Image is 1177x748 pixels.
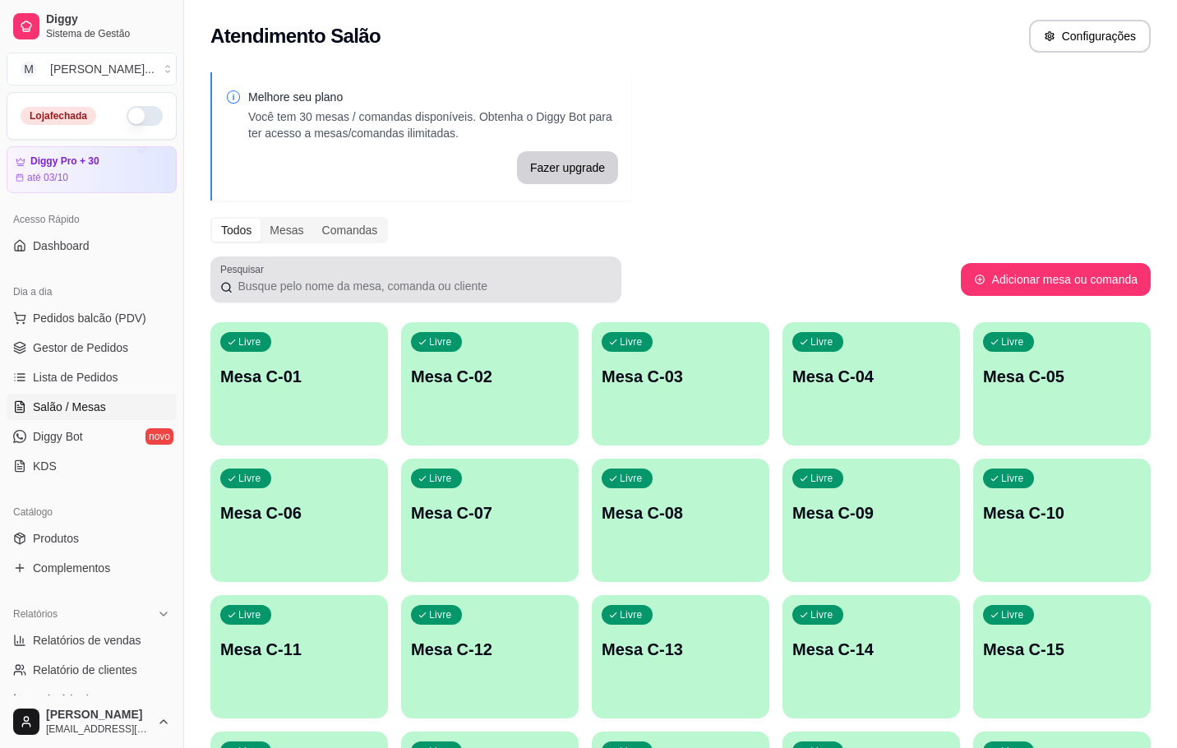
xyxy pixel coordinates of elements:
input: Pesquisar [233,278,612,294]
p: Livre [429,335,452,349]
p: Mesa C-06 [220,501,378,524]
div: Catálogo [7,499,177,525]
span: Relatório de clientes [33,662,137,678]
button: [PERSON_NAME][EMAIL_ADDRESS][DOMAIN_NAME] [7,702,177,741]
span: Sistema de Gestão [46,27,170,40]
a: Complementos [7,555,177,581]
div: [PERSON_NAME] ... [50,61,155,77]
span: Relatório de mesas [33,691,132,708]
p: Mesa C-13 [602,638,759,661]
span: Relatórios de vendas [33,632,141,649]
a: Dashboard [7,233,177,259]
a: Salão / Mesas [7,394,177,420]
div: Mesas [261,219,312,242]
p: Livre [1001,608,1024,621]
a: KDS [7,453,177,479]
p: Livre [429,472,452,485]
h2: Atendimento Salão [210,23,381,49]
button: Alterar Status [127,106,163,126]
p: Livre [810,608,833,621]
p: Mesa C-12 [411,638,569,661]
span: Complementos [33,560,110,576]
button: LivreMesa C-12 [401,595,579,718]
p: Mesa C-05 [983,365,1141,388]
span: KDS [33,458,57,474]
span: Produtos [33,530,79,547]
a: DiggySistema de Gestão [7,7,177,46]
p: Mesa C-02 [411,365,569,388]
p: Mesa C-09 [792,501,950,524]
div: Acesso Rápido [7,206,177,233]
article: até 03/10 [27,171,68,184]
p: Livre [238,335,261,349]
p: Livre [810,472,833,485]
a: Diggy Pro + 30até 03/10 [7,146,177,193]
button: Select a team [7,53,177,85]
p: Você tem 30 mesas / comandas disponíveis. Obtenha o Diggy Bot para ter acesso a mesas/comandas il... [248,109,618,141]
button: LivreMesa C-10 [973,459,1151,582]
button: LivreMesa C-15 [973,595,1151,718]
p: Mesa C-15 [983,638,1141,661]
button: LivreMesa C-14 [782,595,960,718]
p: Mesa C-07 [411,501,569,524]
p: Mesa C-10 [983,501,1141,524]
button: LivreMesa C-05 [973,322,1151,446]
button: LivreMesa C-01 [210,322,388,446]
a: Produtos [7,525,177,552]
button: Fazer upgrade [517,151,618,184]
span: Dashboard [33,238,90,254]
p: Melhore seu plano [248,89,618,105]
span: M [21,61,37,77]
span: Lista de Pedidos [33,369,118,386]
span: Salão / Mesas [33,399,106,415]
a: Gestor de Pedidos [7,335,177,361]
button: Adicionar mesa ou comanda [961,263,1151,296]
button: LivreMesa C-11 [210,595,388,718]
button: LivreMesa C-04 [782,322,960,446]
div: Todos [212,219,261,242]
p: Livre [429,608,452,621]
p: Livre [620,472,643,485]
p: Livre [620,608,643,621]
p: Livre [238,472,261,485]
p: Mesa C-11 [220,638,378,661]
a: Diggy Botnovo [7,423,177,450]
span: Relatórios [13,607,58,621]
button: LivreMesa C-08 [592,459,769,582]
p: Mesa C-08 [602,501,759,524]
a: Relatório de mesas [7,686,177,713]
span: [PERSON_NAME] [46,708,150,723]
span: Gestor de Pedidos [33,339,128,356]
p: Livre [1001,335,1024,349]
p: Livre [238,608,261,621]
p: Livre [620,335,643,349]
p: Mesa C-01 [220,365,378,388]
a: Lista de Pedidos [7,364,177,390]
button: LivreMesa C-09 [782,459,960,582]
div: Dia a dia [7,279,177,305]
button: Pedidos balcão (PDV) [7,305,177,331]
span: [EMAIL_ADDRESS][DOMAIN_NAME] [46,723,150,736]
button: Configurações [1029,20,1151,53]
span: Diggy Bot [33,428,83,445]
button: LivreMesa C-07 [401,459,579,582]
button: LivreMesa C-13 [592,595,769,718]
span: Pedidos balcão (PDV) [33,310,146,326]
label: Pesquisar [220,262,270,276]
p: Mesa C-14 [792,638,950,661]
p: Mesa C-04 [792,365,950,388]
a: Relatório de clientes [7,657,177,683]
button: LivreMesa C-03 [592,322,769,446]
div: Comandas [313,219,387,242]
span: Diggy [46,12,170,27]
p: Livre [1001,472,1024,485]
article: Diggy Pro + 30 [30,155,99,168]
a: Relatórios de vendas [7,627,177,653]
button: LivreMesa C-06 [210,459,388,582]
div: Loja fechada [21,107,96,125]
p: Livre [810,335,833,349]
button: LivreMesa C-02 [401,322,579,446]
p: Mesa C-03 [602,365,759,388]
